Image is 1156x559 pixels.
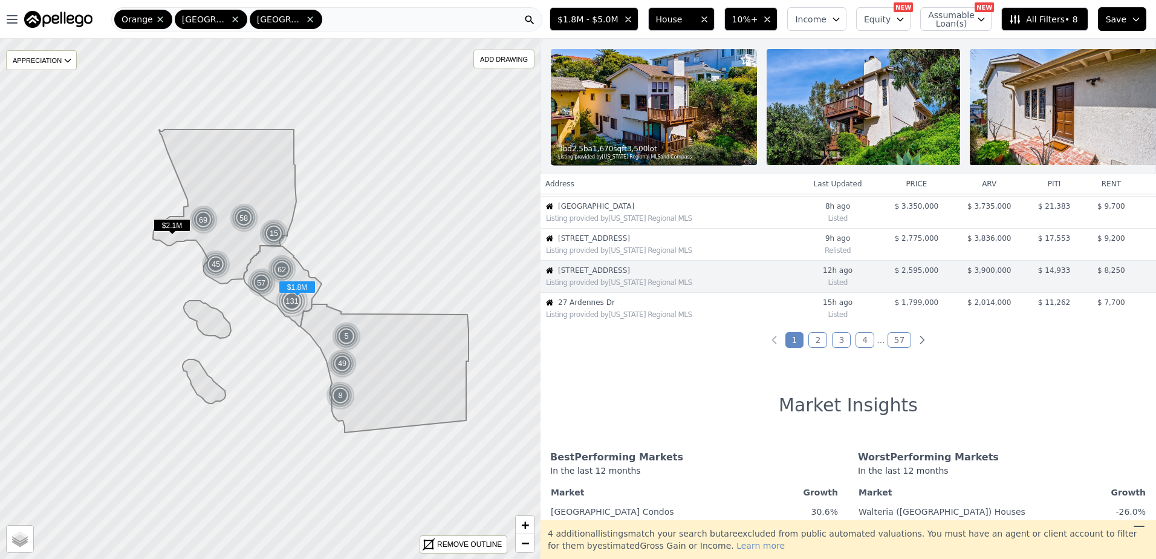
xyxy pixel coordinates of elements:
span: $ 3,836,000 [967,234,1011,243]
img: House [546,267,553,274]
span: $ 8,250 [1097,266,1125,275]
span: $ 3,735,000 [967,202,1011,211]
a: Page 57 [888,332,912,348]
div: Worst Performing Markets [858,450,1146,465]
a: Page 1 is your current page [785,332,804,348]
span: $1.8M - $5.0M [557,13,618,25]
div: Relisted [800,243,875,255]
button: Assumable Loan(s) [920,7,992,31]
span: Equity [864,13,891,25]
div: 49 [328,349,357,378]
img: g2.png [246,267,278,298]
img: g2.png [267,254,298,285]
div: 4 additional listing s match your search but are excluded from public automated valuations. You m... [541,520,1156,559]
span: [GEOGRAPHIC_DATA] [182,13,228,25]
a: [GEOGRAPHIC_DATA] Condos [551,502,674,518]
img: House [546,299,553,306]
div: 57 [246,267,277,298]
span: [GEOGRAPHIC_DATA] [558,201,794,211]
img: Property Photo 2 [767,49,960,165]
th: Growth [798,484,839,501]
img: g1.png [259,219,289,248]
span: 27 Ardennes Dr [558,298,794,307]
img: g1.png [328,349,357,378]
div: 62 [267,254,297,285]
div: NEW [894,2,913,12]
span: [GEOGRAPHIC_DATA] [257,13,303,25]
div: 8 [326,381,355,410]
span: $ 2,014,000 [967,298,1011,307]
div: Listed [800,307,875,319]
th: arv [953,174,1025,194]
button: 10%+ [724,7,778,31]
a: Page 2 [808,332,827,348]
div: NEW [975,2,994,12]
button: Equity [856,7,911,31]
th: Address [541,174,795,194]
span: $ 1,799,000 [895,298,939,307]
img: g1.png [332,322,362,351]
th: Market [858,484,1106,501]
div: 5 [332,322,361,351]
span: [STREET_ADDRESS] [558,266,794,275]
span: Save [1106,13,1126,25]
div: Listing provided by [US_STATE] Regional MLS [546,214,794,223]
span: $ 17,553 [1038,234,1070,243]
a: Zoom in [516,516,534,534]
span: Assumable Loan(s) [928,11,967,28]
span: $ 2,595,000 [895,266,939,275]
span: Income [795,13,826,25]
span: $ 14,933 [1038,266,1070,275]
button: Save [1098,7,1146,31]
div: Listed [800,211,875,223]
ul: Pagination [541,334,1156,346]
span: Learn more [736,541,785,551]
img: g3.png [276,285,309,318]
span: -26.0% [1115,507,1146,517]
span: Orange [122,13,153,25]
div: Listing provided by [US_STATE] Regional MLS [546,278,794,287]
img: House [546,235,553,242]
button: Income [787,7,846,31]
div: $1.8M [279,281,316,298]
a: Previous page [768,334,781,346]
div: ADD DRAWING [474,50,534,68]
img: Pellego [24,11,93,28]
a: Zoom out [516,534,534,552]
th: Last Updated [795,174,880,194]
div: Listing provided by [US_STATE] Regional MLS [546,310,794,319]
img: g1.png [201,250,231,279]
time: 2025-09-19 07:30 [800,298,875,307]
button: House [648,7,715,31]
span: 1,670 [593,144,613,154]
th: Growth [1106,484,1146,501]
span: $ 9,200 [1097,234,1125,243]
div: In the last 12 months [550,465,839,484]
span: $ 3,350,000 [895,202,939,211]
div: 15 [259,219,288,248]
time: 2025-09-19 13:57 [800,234,875,243]
span: $1.8M [279,281,316,293]
a: Property Photo 13bd2.5ba1,670sqft3,500lotListing provided by[US_STATE] Regional MLSand CompassPro... [541,39,1156,175]
span: $2.1M [154,219,190,232]
span: $ 9,700 [1097,202,1125,211]
h1: Market Insights [779,394,918,416]
span: House [656,13,695,25]
th: rent [1083,174,1140,194]
div: APPRECIATION [6,50,77,70]
div: 58 [229,203,259,234]
time: 2025-09-19 14:18 [800,201,875,211]
span: 10%+ [732,13,758,25]
span: + [521,517,529,532]
img: g1.png [326,381,356,410]
a: Next page [916,334,928,346]
img: Property Photo 1 [551,49,757,165]
a: Layers [7,526,33,552]
div: $2.1M [154,219,190,237]
div: Listing provided by [US_STATE] Regional MLS and Compass [558,154,738,161]
button: $1.8M - $5.0M [550,7,638,31]
a: Walteria ([GEOGRAPHIC_DATA]) Houses [859,502,1025,518]
span: $ 3,900,000 [967,266,1011,275]
a: Page 4 [856,332,874,348]
span: $ 2,775,000 [895,234,939,243]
